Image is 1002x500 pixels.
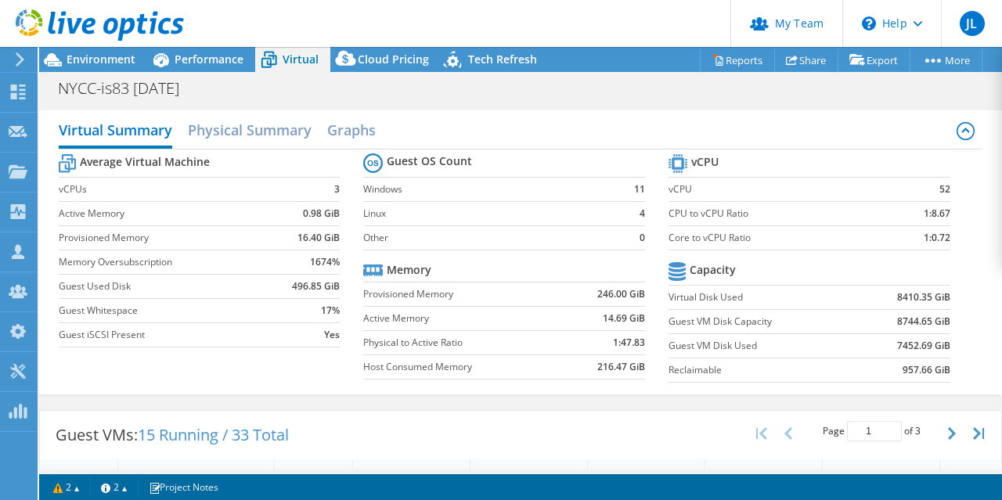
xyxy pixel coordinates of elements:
label: Provisioned Memory [363,286,563,302]
b: Yes [324,327,340,343]
b: 957.66 GiB [903,362,950,378]
label: Provisioned Memory [59,230,272,246]
b: 1:8.67 [924,206,950,221]
b: 3 [334,182,340,197]
label: Windows [363,182,619,197]
label: Host Consumed Memory [363,359,563,375]
b: 0.98 GiB [303,206,340,221]
b: 496.85 GiB [292,279,340,294]
a: More [910,48,982,72]
b: Guest OS Count [387,153,472,169]
b: 0 [640,230,645,246]
b: 11 [634,182,645,197]
label: Core to vCPU Ratio [669,230,886,246]
h2: Virtual Summary [59,114,172,149]
b: 8744.65 GiB [897,314,950,329]
label: Linux [363,206,619,221]
label: Guest VM Disk Used [669,338,859,354]
b: Capacity [690,262,736,278]
span: Page of [823,421,921,441]
span: 15 Running / 33 Total [138,424,289,445]
a: Project Notes [138,477,229,497]
b: 7452.69 GiB [897,338,950,354]
label: Virtual Disk Used [669,290,859,305]
label: Guest Used Disk [59,279,272,294]
b: 8410.35 GiB [897,290,950,305]
label: vCPUs [59,182,272,197]
b: 1:47.83 [613,335,645,351]
b: 1:0.72 [924,230,950,246]
h2: Physical Summary [188,114,312,146]
h1: NYCC-is83 [DATE] [51,80,204,97]
label: Memory Oversubscription [59,254,272,270]
span: Virtual [283,52,319,67]
b: 52 [939,182,950,197]
b: 216.47 GiB [597,359,645,375]
div: Guest VMs: [40,411,305,459]
b: 14.69 GiB [603,311,645,326]
b: vCPU [691,154,719,170]
h2: Graphs [327,114,376,146]
b: 1674% [310,254,340,270]
b: Memory [387,262,431,278]
b: 4 [640,206,645,221]
b: 16.40 GiB [297,230,340,246]
a: Reports [700,48,775,72]
span: JL [960,11,985,36]
b: Average Virtual Machine [80,154,210,170]
svg: \n [862,16,876,31]
span: Cloud Pricing [358,52,429,67]
label: Guest iSCSI Present [59,327,272,343]
span: 3 [915,424,921,437]
a: Export [838,48,910,72]
span: Environment [67,52,135,67]
a: 2 [42,477,91,497]
label: Reclaimable [669,362,859,378]
b: 17% [321,303,340,318]
label: CPU to vCPU Ratio [669,206,886,221]
input: jump to page [847,421,902,441]
label: Physical to Active Ratio [363,335,563,351]
a: 2 [90,477,139,497]
label: Active Memory [59,206,272,221]
span: Performance [175,52,243,67]
label: Other [363,230,619,246]
b: 246.00 GiB [597,286,645,302]
label: Guest VM Disk Capacity [669,314,859,329]
label: Active Memory [363,311,563,326]
a: Share [774,48,838,72]
span: Tech Refresh [468,52,537,67]
label: Guest Whitespace [59,303,272,318]
label: vCPU [669,182,886,197]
